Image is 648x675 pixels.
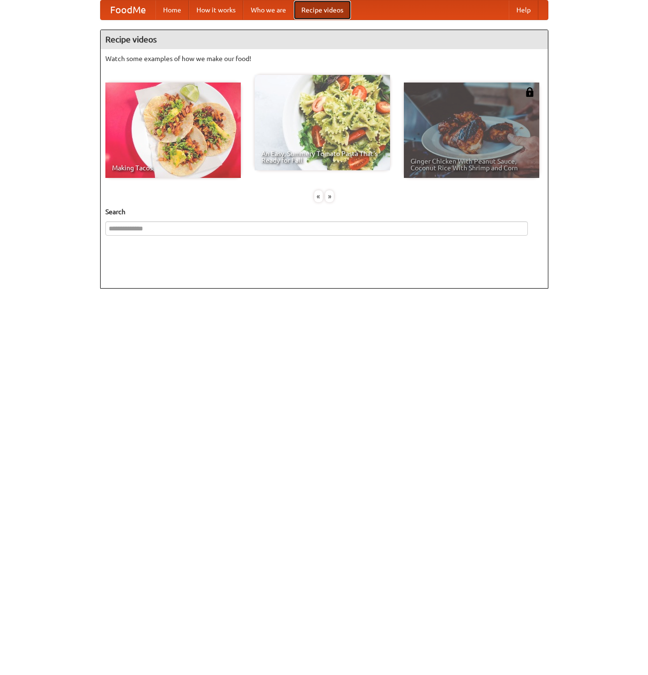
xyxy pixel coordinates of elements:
h4: Recipe videos [101,30,548,49]
div: » [325,190,334,202]
a: Home [155,0,189,20]
a: Help [509,0,538,20]
a: FoodMe [101,0,155,20]
span: An Easy, Summery Tomato Pasta That's Ready for Fall [261,150,383,164]
div: « [314,190,323,202]
span: Making Tacos [112,165,234,171]
h5: Search [105,207,543,217]
img: 483408.png [525,87,535,97]
a: Who we are [243,0,294,20]
a: How it works [189,0,243,20]
p: Watch some examples of how we make our food! [105,54,543,63]
a: Recipe videos [294,0,351,20]
a: An Easy, Summery Tomato Pasta That's Ready for Fall [255,75,390,170]
a: Making Tacos [105,83,241,178]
